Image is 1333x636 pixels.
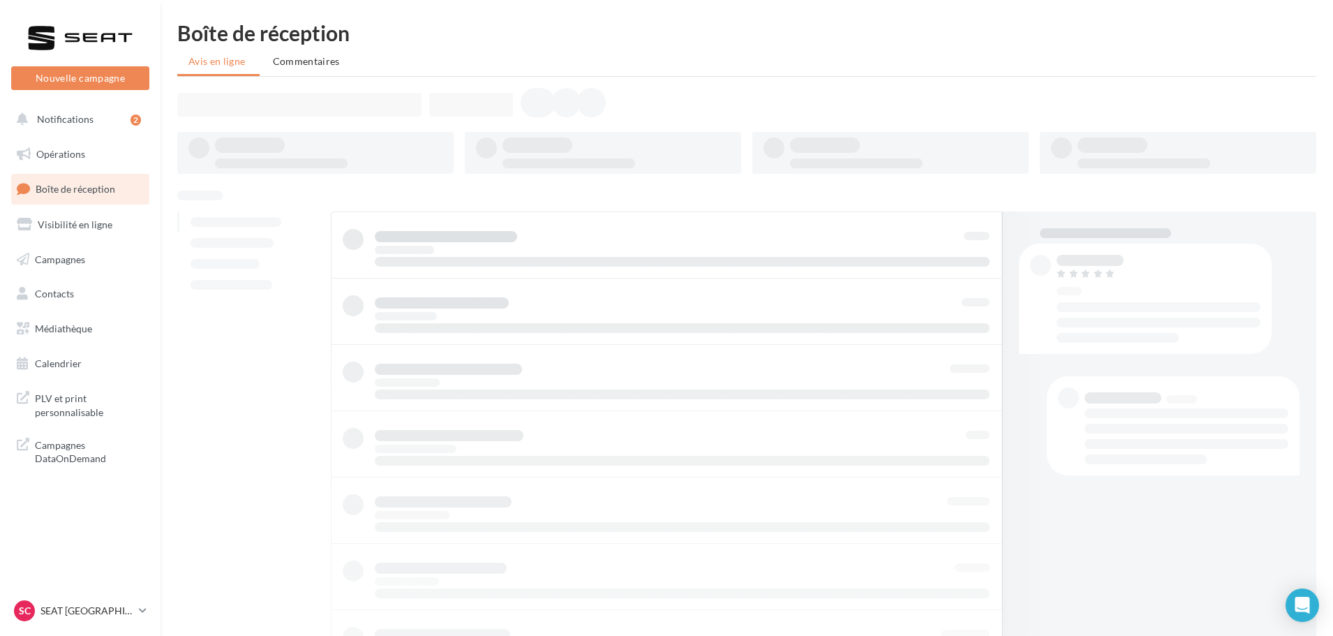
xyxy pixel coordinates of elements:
span: Opérations [36,148,85,160]
span: Commentaires [273,55,340,67]
div: 2 [131,114,141,126]
span: PLV et print personnalisable [35,389,144,419]
a: Campagnes [8,245,152,274]
div: Boîte de réception [177,22,1316,43]
span: Notifications [37,113,94,125]
a: PLV et print personnalisable [8,383,152,424]
a: Boîte de réception [8,174,152,204]
button: Nouvelle campagne [11,66,149,90]
span: Boîte de réception [36,183,115,195]
a: Médiathèque [8,314,152,343]
span: Visibilité en ligne [38,219,112,230]
a: Calendrier [8,349,152,378]
a: Opérations [8,140,152,169]
span: Calendrier [35,357,82,369]
span: Campagnes [35,253,85,265]
span: Contacts [35,288,74,299]
a: Visibilité en ligne [8,210,152,239]
a: SC SEAT [GEOGRAPHIC_DATA] [11,598,149,624]
a: Contacts [8,279,152,309]
button: Notifications 2 [8,105,147,134]
a: Campagnes DataOnDemand [8,430,152,471]
span: SC [19,604,31,618]
div: Open Intercom Messenger [1286,589,1319,622]
span: Médiathèque [35,323,92,334]
p: SEAT [GEOGRAPHIC_DATA] [40,604,133,618]
span: Campagnes DataOnDemand [35,436,144,466]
